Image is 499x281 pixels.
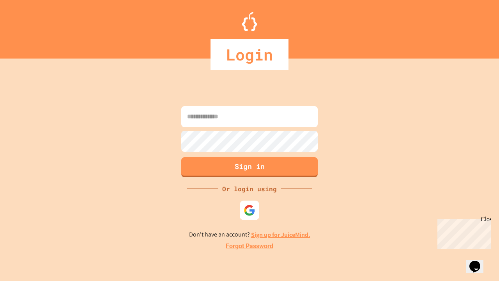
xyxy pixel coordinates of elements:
a: Sign up for JuiceMind. [251,231,310,239]
div: Or login using [218,184,281,194]
div: Chat with us now!Close [3,3,54,50]
iframe: chat widget [466,250,491,273]
a: Forgot Password [226,242,273,251]
p: Don't have an account? [189,230,310,240]
img: google-icon.svg [244,205,255,216]
iframe: chat widget [434,216,491,249]
div: Login [211,39,288,70]
button: Sign in [181,157,318,177]
img: Logo.svg [242,12,257,31]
